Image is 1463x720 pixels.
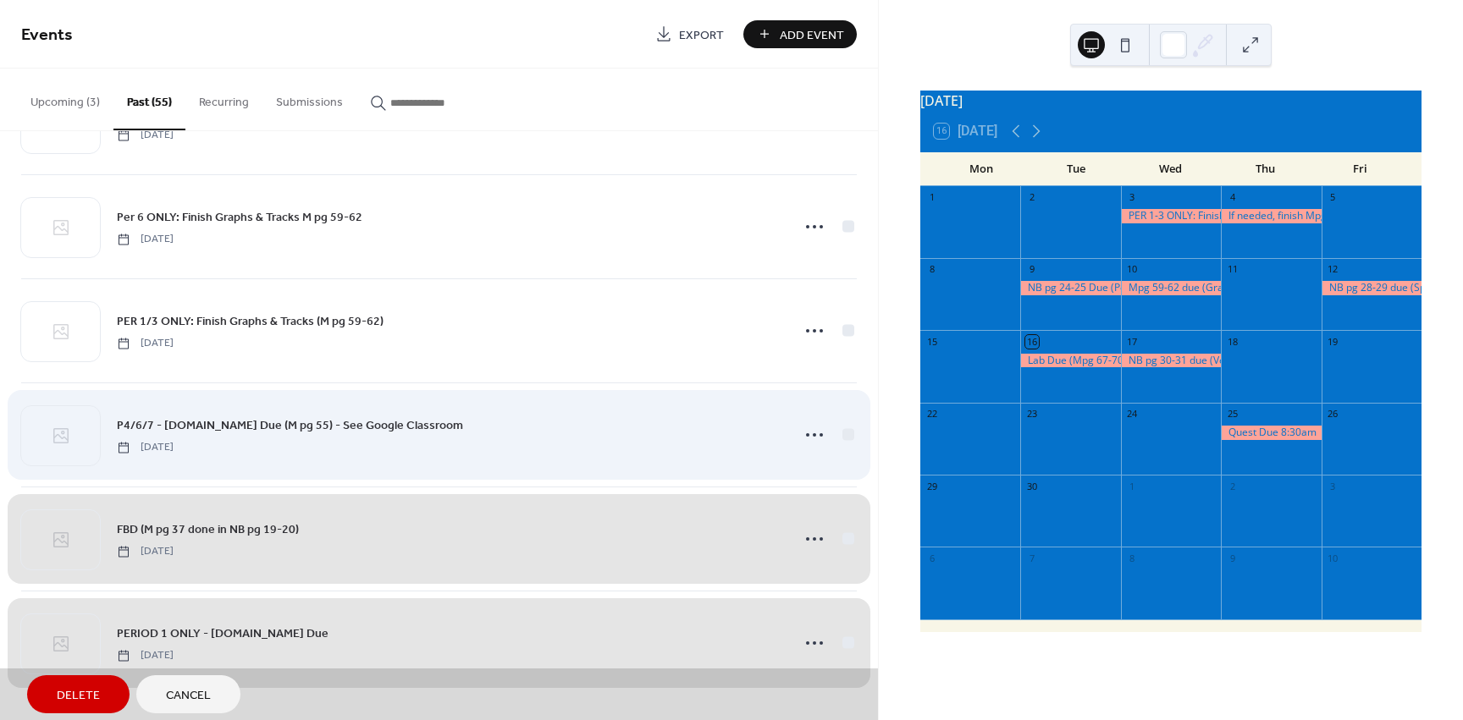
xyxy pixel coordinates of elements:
[1226,480,1239,492] div: 2
[1121,209,1221,223] div: PER 1-3 ONLY: Finish pg 35, if needed (Physics Classroom)
[1327,408,1339,420] div: 26
[1327,335,1339,348] div: 19
[166,687,211,705] span: Cancel
[1226,408,1239,420] div: 25
[1025,335,1038,348] div: 16
[1313,152,1408,186] div: Fri
[1327,480,1339,492] div: 3
[1226,335,1239,348] div: 18
[1327,263,1339,276] div: 12
[27,675,130,713] button: Delete
[1322,281,1422,295] div: NB pg 28-29 due (Speed & Velocity Problems)
[643,20,737,48] a: Export
[925,191,938,204] div: 1
[1126,191,1139,204] div: 3
[1221,426,1321,440] div: Quest Due 8:30am
[1025,263,1038,276] div: 9
[1226,191,1239,204] div: 4
[1121,354,1221,368] div: NB pg 30-31 due (Velocity vs Time Graph Activity)
[920,91,1422,111] div: [DATE]
[136,675,240,713] button: Cancel
[925,263,938,276] div: 8
[185,69,262,129] button: Recurring
[1020,354,1120,368] div: Lab Due (Mpg 67-70)
[1327,191,1339,204] div: 5
[1126,552,1139,564] div: 8
[1226,263,1239,276] div: 11
[1123,152,1218,186] div: Wed
[1029,152,1123,186] div: Tue
[113,69,185,130] button: Past (55)
[57,687,100,705] span: Delete
[1218,152,1313,186] div: Thu
[1025,408,1038,420] div: 23
[21,19,73,52] span: Events
[679,26,724,44] span: Export
[17,69,113,129] button: Upcoming (3)
[1126,408,1139,420] div: 24
[1327,552,1339,564] div: 10
[1121,281,1221,295] div: Mpg 59-62 due (Graphs & Tracks)
[1126,335,1139,348] div: 17
[925,335,938,348] div: 15
[1020,281,1120,295] div: NB pg 24-25 Due (Position vs Time Graph Activity)
[925,480,938,492] div: 29
[1025,552,1038,564] div: 7
[1126,263,1139,276] div: 10
[1025,191,1038,204] div: 2
[925,408,938,420] div: 22
[925,552,938,564] div: 6
[934,152,1029,186] div: Mon
[1126,480,1139,492] div: 1
[262,69,356,129] button: Submissions
[780,26,844,44] span: Add Event
[743,20,857,48] button: Add Event
[1025,480,1038,492] div: 30
[1226,552,1239,564] div: 9
[1221,209,1321,223] div: If needed, finish Mpg37 in NB pg19-20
